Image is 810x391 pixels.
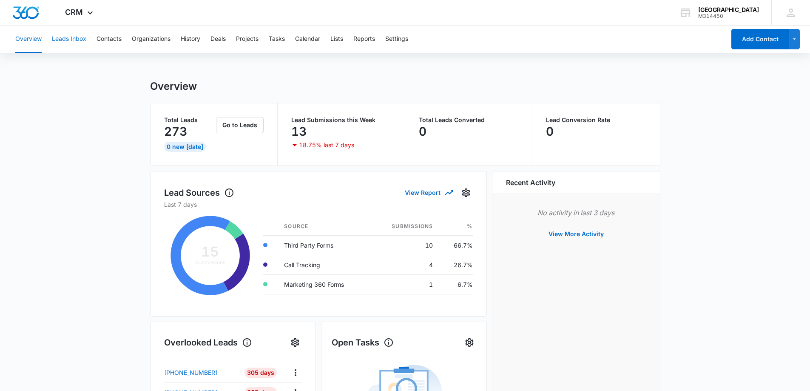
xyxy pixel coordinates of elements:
th: % [440,217,472,236]
a: Go to Leads [216,121,264,128]
th: Source [277,217,370,236]
p: 0 [546,125,554,138]
td: 1 [370,274,440,294]
button: Add Contact [731,29,789,49]
td: 6.7% [440,274,472,294]
td: Marketing 360 Forms [277,274,370,294]
td: Call Tracking [277,255,370,274]
button: Lists [330,26,343,53]
td: 10 [370,235,440,255]
button: Settings [463,336,476,349]
button: View More Activity [540,224,612,244]
button: Reports [353,26,375,53]
button: Actions [289,366,302,379]
th: Submissions [370,217,440,236]
a: [PHONE_NUMBER] [164,368,239,377]
button: Organizations [132,26,171,53]
td: Third Party Forms [277,235,370,255]
button: Overview [15,26,42,53]
p: Lead Conversion Rate [546,117,646,123]
button: Calendar [295,26,320,53]
p: [PHONE_NUMBER] [164,368,217,377]
h6: Recent Activity [506,177,555,188]
button: Deals [210,26,226,53]
div: 305 Days [244,368,277,378]
p: 13 [291,125,307,138]
span: CRM [65,8,83,17]
button: Settings [385,26,408,53]
button: Projects [236,26,259,53]
button: Contacts [97,26,122,53]
p: 0 [419,125,426,138]
p: 273 [164,125,187,138]
h1: Open Tasks [332,336,394,349]
h1: Overlooked Leads [164,336,252,349]
td: 26.7% [440,255,472,274]
div: account id [698,13,759,19]
button: Tasks [269,26,285,53]
button: History [181,26,200,53]
p: Total Leads [164,117,215,123]
p: No activity in last 3 days [506,208,646,218]
button: View Report [405,185,452,200]
button: Go to Leads [216,117,264,133]
h1: Overview [150,80,197,93]
td: 66.7% [440,235,472,255]
h1: Lead Sources [164,186,234,199]
p: Lead Submissions this Week [291,117,391,123]
div: account name [698,6,759,13]
p: Last 7 days [164,200,473,209]
button: Settings [288,336,302,349]
td: 4 [370,255,440,274]
div: 0 New [DATE] [164,142,206,152]
button: Settings [459,186,473,200]
button: Leads Inbox [52,26,86,53]
p: Total Leads Converted [419,117,519,123]
p: 18.75% last 7 days [299,142,354,148]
